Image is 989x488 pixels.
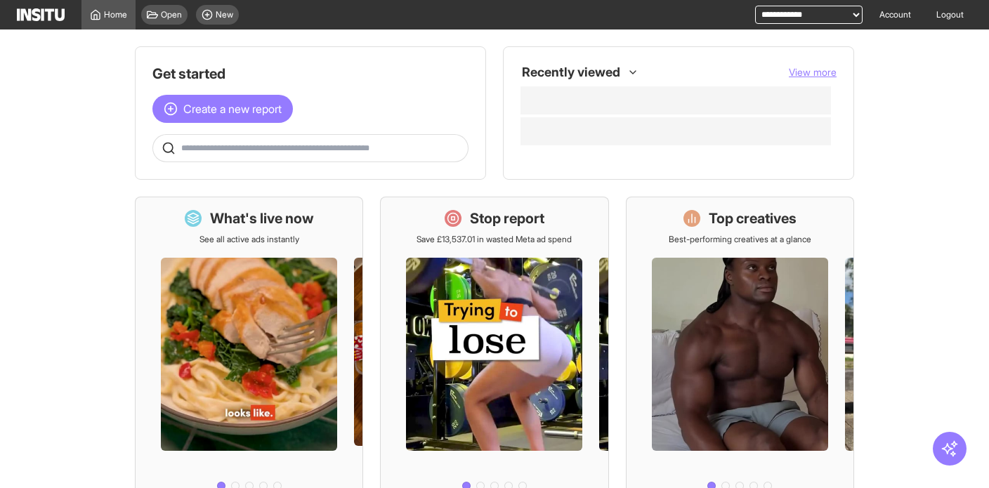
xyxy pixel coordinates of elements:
p: Save £13,537.01 in wasted Meta ad spend [417,234,572,245]
img: Logo [17,8,65,21]
button: View more [789,65,837,79]
p: Best-performing creatives at a glance [669,234,811,245]
span: Home [104,9,127,20]
h1: Get started [152,64,469,84]
h1: What's live now [210,209,314,228]
h1: Top creatives [709,209,797,228]
h1: Stop report [470,209,544,228]
button: Create a new report [152,95,293,123]
span: View more [789,66,837,78]
span: Open [161,9,182,20]
p: See all active ads instantly [199,234,299,245]
span: Create a new report [183,100,282,117]
span: New [216,9,233,20]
